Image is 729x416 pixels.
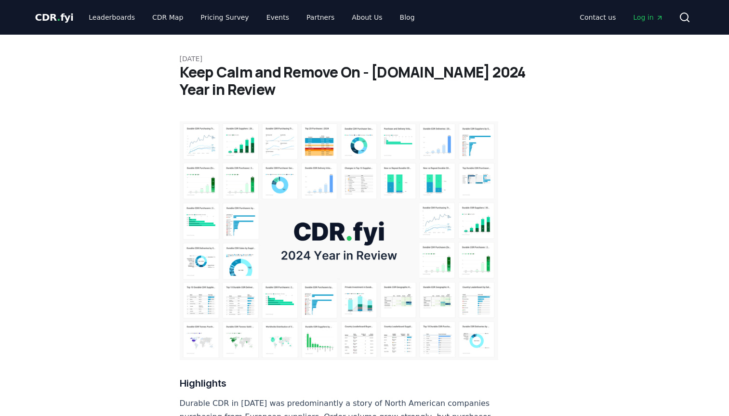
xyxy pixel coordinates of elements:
span: Log in [633,13,663,22]
a: Contact us [572,9,623,26]
span: . [57,12,60,23]
a: About Us [344,9,390,26]
nav: Main [572,9,671,26]
a: Partners [299,9,342,26]
a: CDR Map [145,9,191,26]
a: Events [259,9,297,26]
nav: Main [81,9,422,26]
img: blog post image [180,121,499,360]
span: CDR fyi [35,12,74,23]
h3: Highlights [180,376,499,391]
a: Pricing Survey [193,9,256,26]
a: Log in [625,9,671,26]
p: [DATE] [180,54,550,64]
a: Leaderboards [81,9,143,26]
a: CDR.fyi [35,11,74,24]
h1: Keep Calm and Remove On - [DOMAIN_NAME] 2024 Year in Review [180,64,550,98]
a: Blog [392,9,423,26]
